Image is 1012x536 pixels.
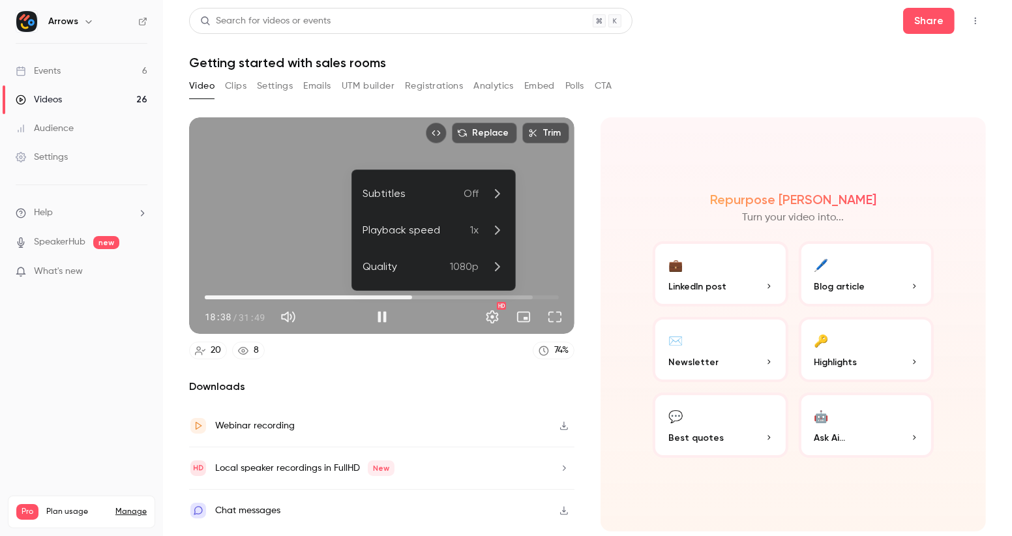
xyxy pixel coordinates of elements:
[464,186,479,201] span: Off
[352,170,515,290] ul: Settings
[450,259,479,275] span: 1080p
[363,222,470,238] div: Playback speed
[363,186,464,201] div: Subtitles
[470,222,479,238] span: 1x
[363,259,450,275] div: Quality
